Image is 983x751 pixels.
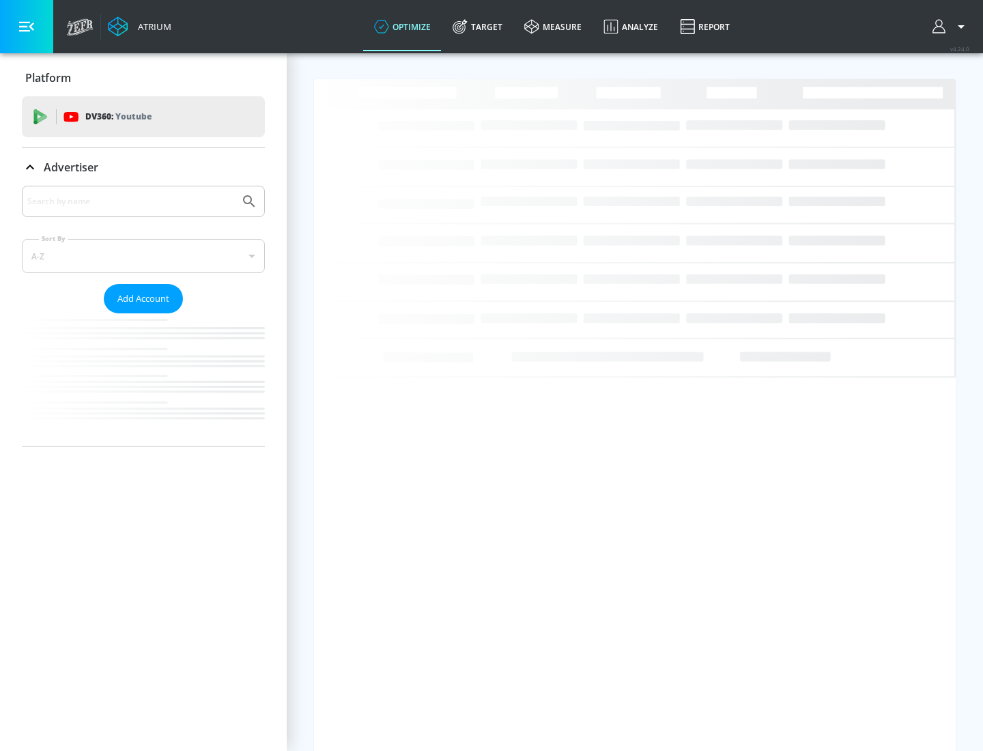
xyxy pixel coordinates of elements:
p: DV360: [85,109,152,124]
a: Analyze [593,2,669,51]
div: Advertiser [22,148,265,186]
button: Add Account [104,284,183,313]
div: A-Z [22,239,265,273]
a: measure [513,2,593,51]
p: Youtube [115,109,152,124]
a: Target [442,2,513,51]
span: v 4.24.0 [950,45,969,53]
nav: list of Advertiser [22,313,265,446]
div: Advertiser [22,186,265,446]
a: Atrium [108,16,171,37]
p: Advertiser [44,160,98,175]
a: optimize [363,2,442,51]
div: Platform [22,59,265,97]
p: Platform [25,70,71,85]
input: Search by name [27,193,234,210]
div: DV360: Youtube [22,96,265,137]
a: Report [669,2,741,51]
span: Add Account [117,291,169,307]
label: Sort By [39,234,68,243]
div: Atrium [132,20,171,33]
